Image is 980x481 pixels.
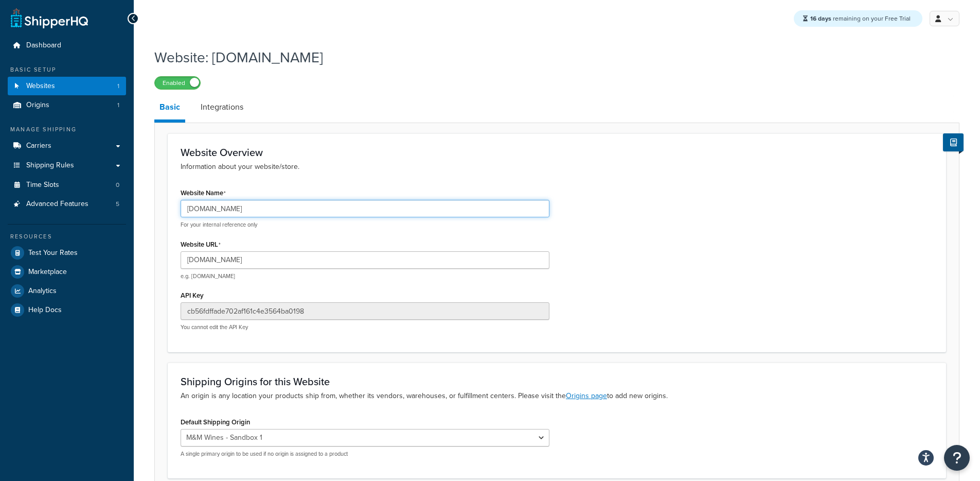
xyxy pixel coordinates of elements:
[181,240,221,249] label: Website URL
[26,82,55,91] span: Websites
[116,200,119,209] span: 5
[181,221,549,229] p: For your internal reference only
[8,263,126,281] a: Marketplace
[154,47,947,67] h1: Website: [DOMAIN_NAME]
[26,101,49,110] span: Origins
[8,77,126,96] a: Websites1
[8,232,126,241] div: Resources
[181,161,933,173] p: Information about your website/store.
[26,181,59,190] span: Time Slots
[8,244,126,262] a: Test Your Rates
[26,41,61,50] span: Dashboard
[117,101,119,110] span: 1
[181,390,933,402] p: An origin is any location your products ship from, whether its vendors, warehouses, or fulfillmen...
[181,272,549,280] p: e.g. [DOMAIN_NAME]
[181,291,204,299] label: API Key
[8,195,126,214] a: Advanced Features5
[28,287,57,296] span: Analytics
[181,450,549,458] p: A single primary origin to be used if no origin is assigned to a product
[181,376,933,387] h3: Shipping Origins for this Website
[810,14,911,23] span: remaining on your Free Trial
[943,133,964,151] button: Show Help Docs
[8,96,126,115] a: Origins1
[155,77,200,89] label: Enabled
[195,95,248,119] a: Integrations
[26,200,88,209] span: Advanced Features
[8,195,126,214] li: Advanced Features
[8,65,126,74] div: Basic Setup
[28,268,67,277] span: Marketplace
[8,301,126,319] a: Help Docs
[8,125,126,134] div: Manage Shipping
[117,82,119,91] span: 1
[8,282,126,300] a: Analytics
[8,176,126,195] a: Time Slots0
[28,249,78,257] span: Test Your Rates
[26,142,51,150] span: Carriers
[8,136,126,156] a: Carriers
[181,302,549,320] input: XDL713J089NBV22
[154,95,185,123] a: Basic
[26,161,74,170] span: Shipping Rules
[566,390,607,401] a: Origins page
[8,96,126,115] li: Origins
[8,36,126,55] a: Dashboard
[8,156,126,175] a: Shipping Rules
[944,445,970,471] button: Open Resource Center
[181,189,226,197] label: Website Name
[810,14,831,23] strong: 16 days
[181,323,549,331] p: You cannot edit the API Key
[8,176,126,195] li: Time Slots
[116,181,119,190] span: 0
[181,418,250,426] label: Default Shipping Origin
[28,306,62,315] span: Help Docs
[8,77,126,96] li: Websites
[181,147,933,158] h3: Website Overview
